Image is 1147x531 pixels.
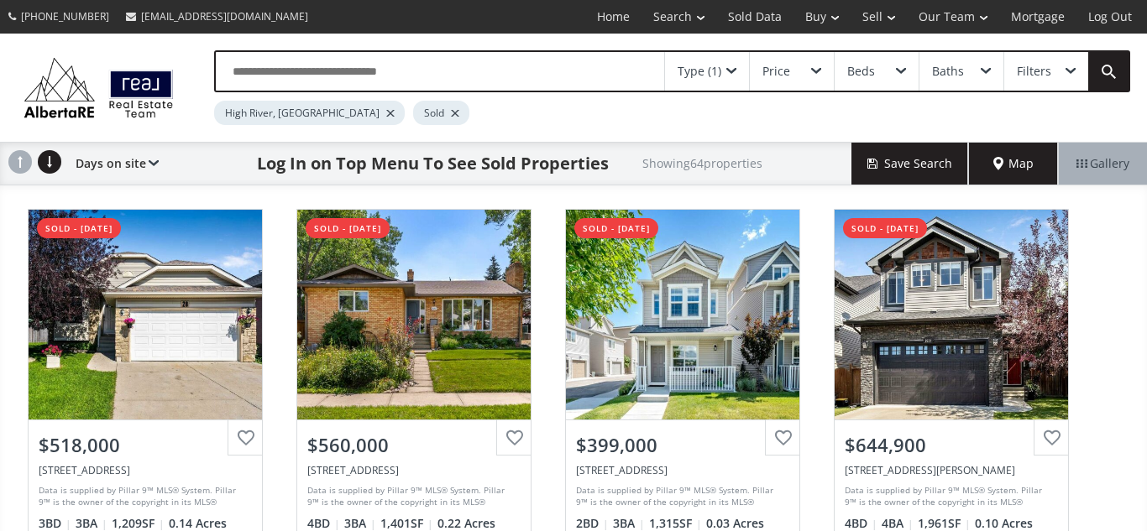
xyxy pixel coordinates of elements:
div: Data is supplied by Pillar 9™ MLS® System. Pillar 9™ is the owner of the copyright in its MLS® Sy... [307,484,516,509]
span: [PHONE_NUMBER] [21,9,109,23]
div: Type (1) [678,65,721,77]
div: High River, [GEOGRAPHIC_DATA] [214,101,405,125]
button: Save Search [851,143,969,185]
div: $518,000 [39,432,252,458]
h1: Log In on Top Menu To See Sold Properties [257,152,609,175]
div: Beds [847,65,875,77]
div: Sold [413,101,469,125]
div: Data is supplied by Pillar 9™ MLS® System. Pillar 9™ is the owner of the copyright in its MLS® Sy... [845,484,1054,509]
div: Baths [932,65,964,77]
div: $399,000 [576,432,789,458]
div: Data is supplied by Pillar 9™ MLS® System. Pillar 9™ is the owner of the copyright in its MLS® Sy... [39,484,248,509]
span: Map [993,155,1034,172]
a: [EMAIL_ADDRESS][DOMAIN_NAME] [118,1,317,32]
div: Map [969,143,1058,185]
div: Days on site [67,143,159,185]
img: Logo [17,54,181,122]
div: 1407 3 Street SE #17, High River, AB T1V 0G8 [576,463,789,477]
div: Filters [1017,65,1051,77]
div: $560,000 [307,432,521,458]
span: [EMAIL_ADDRESS][DOMAIN_NAME] [141,9,308,23]
div: Data is supplied by Pillar 9™ MLS® System. Pillar 9™ is the owner of the copyright in its MLS® Sy... [576,484,785,509]
div: 28 High Ridge Crescent NW, High River, AB T1V1X7 [39,463,252,477]
div: Gallery [1058,143,1147,185]
div: Price [762,65,790,77]
h2: Showing 64 properties [642,157,762,169]
span: Gallery [1076,155,1129,172]
div: 1619 Montgomery Close SE, High River, AB T1V 0B8 [845,463,1058,477]
div: $644,900 [845,432,1058,458]
div: 327 5 Avenue SE, High River, AB T1V 1H9 [307,463,521,477]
